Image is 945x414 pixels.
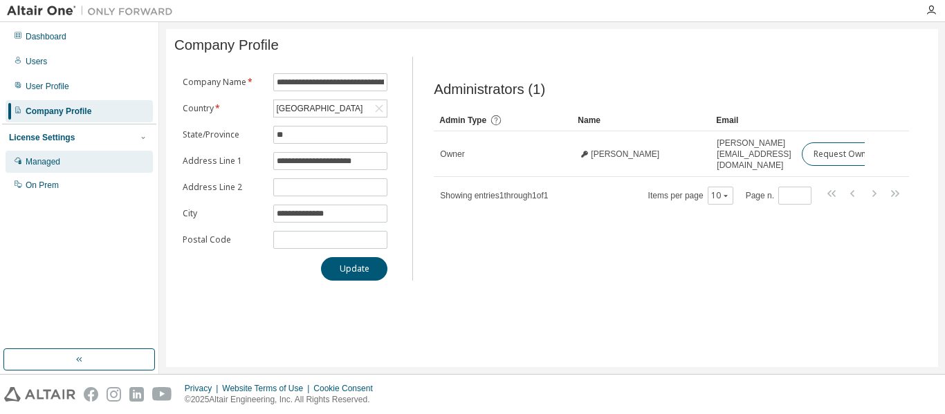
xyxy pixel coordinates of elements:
[84,387,98,402] img: facebook.svg
[9,132,75,143] div: License Settings
[746,187,811,205] span: Page n.
[313,383,380,394] div: Cookie Consent
[648,187,733,205] span: Items per page
[802,142,919,166] button: Request Owner Change
[183,208,265,219] label: City
[26,106,91,117] div: Company Profile
[26,156,60,167] div: Managed
[185,394,381,406] p: © 2025 Altair Engineering, Inc. All Rights Reserved.
[129,387,144,402] img: linkedin.svg
[440,191,548,200] span: Showing entries 1 through 1 of 1
[4,387,75,402] img: altair_logo.svg
[26,31,66,42] div: Dashboard
[185,383,222,394] div: Privacy
[183,156,265,167] label: Address Line 1
[440,149,464,160] span: Owner
[275,101,365,116] div: [GEOGRAPHIC_DATA]
[591,149,659,160] span: [PERSON_NAME]
[183,182,265,193] label: Address Line 2
[107,387,121,402] img: instagram.svg
[183,77,265,88] label: Company Name
[183,103,265,114] label: Country
[321,257,387,281] button: Update
[183,234,265,245] label: Postal Code
[717,138,791,171] span: [PERSON_NAME][EMAIL_ADDRESS][DOMAIN_NAME]
[434,82,545,97] span: Administrators (1)
[274,100,387,117] div: [GEOGRAPHIC_DATA]
[711,190,730,201] button: 10
[174,37,279,53] span: Company Profile
[7,4,180,18] img: Altair One
[439,115,486,125] span: Admin Type
[26,81,69,92] div: User Profile
[222,383,313,394] div: Website Terms of Use
[183,129,265,140] label: State/Province
[152,387,172,402] img: youtube.svg
[716,109,790,131] div: Email
[26,56,47,67] div: Users
[26,180,59,191] div: On Prem
[578,109,705,131] div: Name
